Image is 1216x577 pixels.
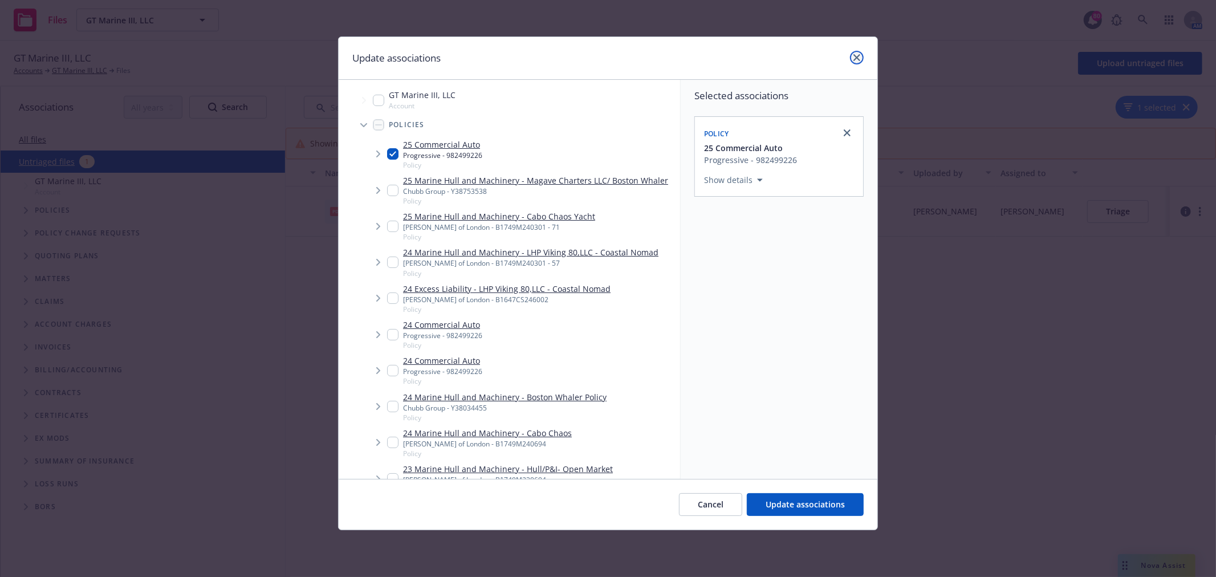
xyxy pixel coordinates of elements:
a: 25 Marine Hull and Machinery - Magave Charters LLC/ Boston Whaler [403,174,668,186]
span: Policy [704,129,729,139]
span: Policy [403,449,572,458]
div: Progressive - 982499226 [704,154,797,166]
a: 24 Marine Hull and Machinery - Cabo Chaos [403,427,572,439]
div: [PERSON_NAME] of London - B1647CS246002 [403,295,611,304]
a: close [840,126,854,140]
span: Update associations [766,499,845,510]
span: Policy [403,340,482,350]
span: Selected associations [694,89,864,103]
button: Update associations [747,493,864,516]
button: 25 Commercial Auto [704,142,797,154]
a: 24 Excess Liability - LHP Viking 80,LLC - Coastal Nomad [403,283,611,295]
div: [PERSON_NAME] of London - B1749M240301 - 57 [403,258,658,268]
span: 25 Commercial Auto [704,142,783,154]
a: 25 Marine Hull and Machinery - Cabo Chaos Yacht [403,210,595,222]
span: GT Marine III, LLC [389,89,456,101]
span: Policy [403,376,482,386]
span: Policy [403,160,482,170]
a: 24 Commercial Auto [403,355,482,367]
a: 24 Commercial Auto [403,319,482,331]
button: Cancel [679,493,742,516]
div: [PERSON_NAME] of London - B1749M240301 - 71 [403,222,595,232]
div: Progressive - 982499226 [403,367,482,376]
a: close [850,51,864,64]
div: Progressive - 982499226 [403,151,482,160]
span: Policy [403,196,668,206]
span: Policy [403,304,611,314]
button: Show details [699,173,767,187]
a: 25 Commercial Auto [403,139,482,151]
span: Cancel [698,499,723,510]
span: Account [389,101,456,111]
span: Policy [403,269,658,278]
div: Chubb Group - Y38034455 [403,403,607,413]
span: Policy [403,232,595,242]
a: 23 Marine Hull and Machinery - Hull/P&I- Open Market [403,463,613,475]
div: [PERSON_NAME] of London - B1749M230694 [403,475,613,485]
div: Chubb Group - Y38753538 [403,186,668,196]
a: 24 Marine Hull and Machinery - LHP Viking 80,LLC - Coastal Nomad [403,246,658,258]
span: Policies [389,121,425,128]
div: Progressive - 982499226 [403,331,482,340]
span: Policy [403,413,607,422]
a: 24 Marine Hull and Machinery - Boston Whaler Policy [403,391,607,403]
h1: Update associations [352,51,441,66]
div: [PERSON_NAME] of London - B1749M240694 [403,439,572,449]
